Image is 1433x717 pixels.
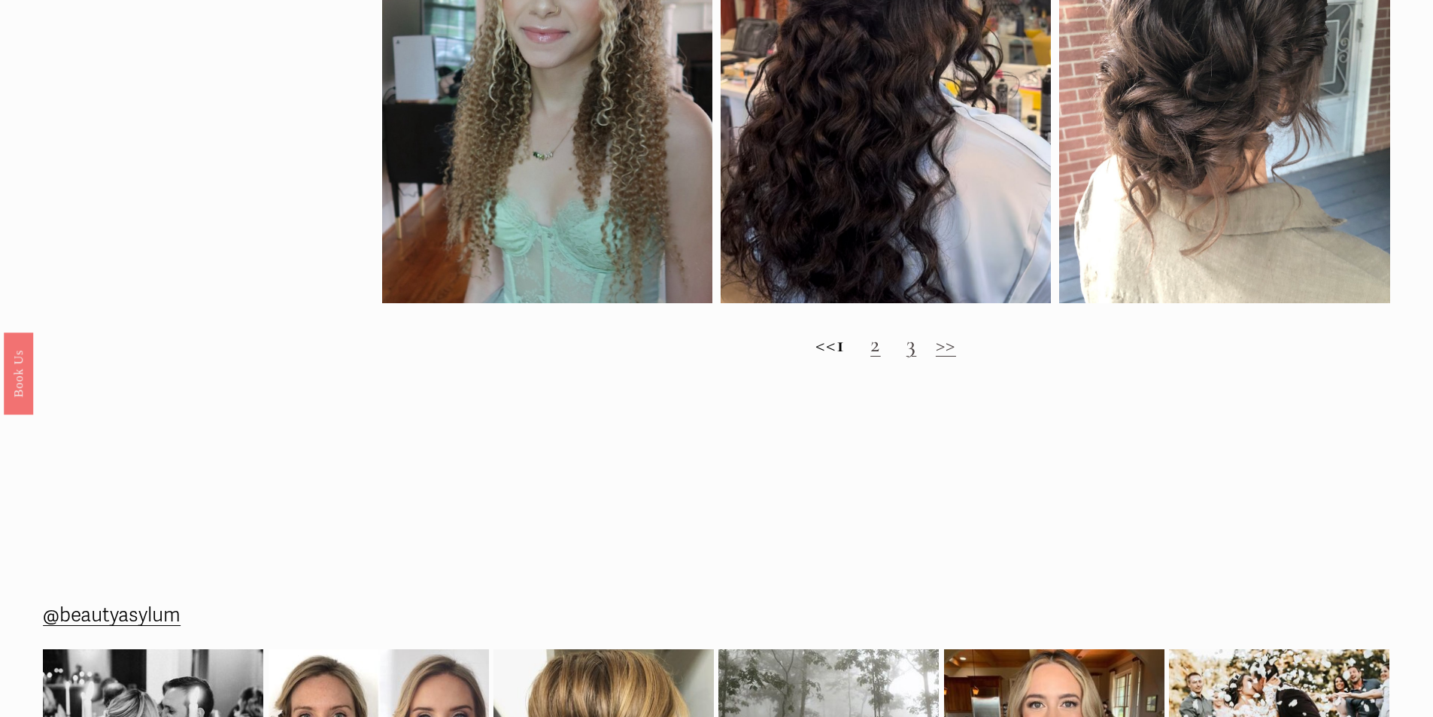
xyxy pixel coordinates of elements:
[43,598,181,633] a: @beautyasylum
[382,331,1390,358] h2: <<
[936,330,956,358] a: >>
[4,332,33,414] a: Book Us
[836,330,846,358] strong: 1
[906,330,917,358] a: 3
[870,330,881,358] a: 2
